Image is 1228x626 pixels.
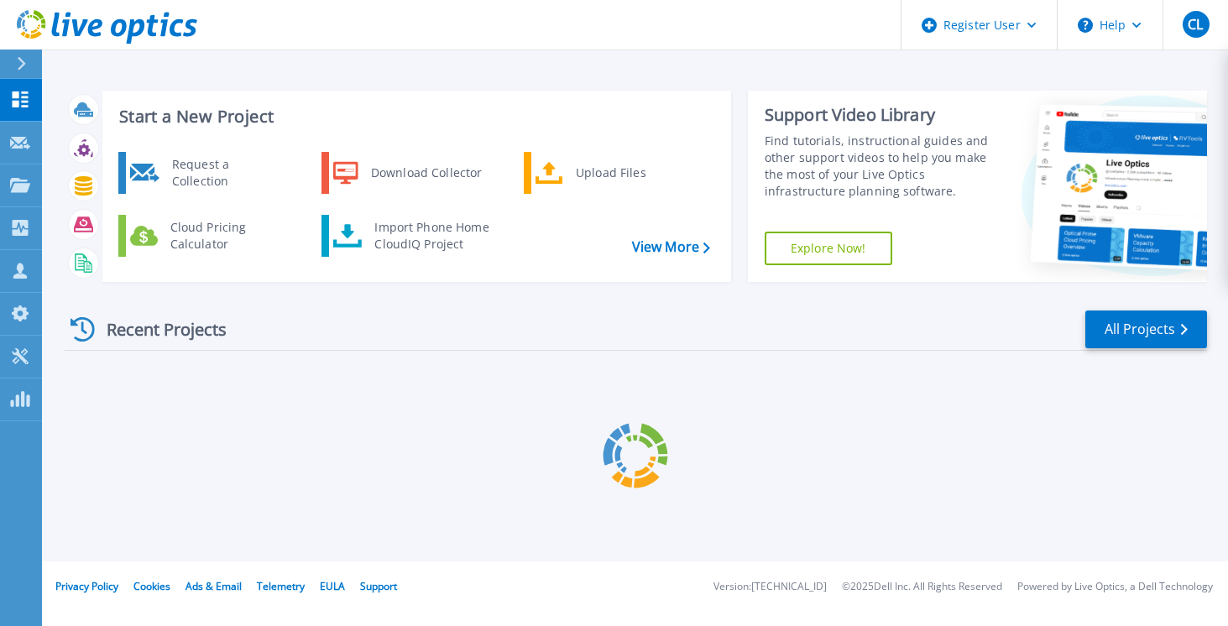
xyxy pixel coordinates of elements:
div: Request a Collection [164,156,286,190]
div: Upload Files [567,156,692,190]
li: Version: [TECHNICAL_ID] [713,582,827,592]
a: All Projects [1085,310,1207,348]
div: Recent Projects [65,309,249,350]
a: Ads & Email [186,579,242,593]
a: Upload Files [524,152,696,194]
div: Cloud Pricing Calculator [162,219,286,253]
a: Explore Now! [765,232,892,265]
li: © 2025 Dell Inc. All Rights Reserved [842,582,1002,592]
a: Cookies [133,579,170,593]
li: Powered by Live Optics, a Dell Technology [1017,582,1213,592]
div: Find tutorials, instructional guides and other support videos to help you make the most of your L... [765,133,995,200]
a: Support [360,579,397,593]
div: Import Phone Home CloudIQ Project [366,219,497,253]
a: Telemetry [257,579,305,593]
a: Cloud Pricing Calculator [118,215,290,257]
div: Download Collector [363,156,489,190]
h3: Start a New Project [119,107,709,126]
a: Request a Collection [118,152,290,194]
a: View More [632,239,710,255]
div: Support Video Library [765,104,995,126]
a: EULA [320,579,345,593]
span: CL [1188,18,1203,31]
a: Privacy Policy [55,579,118,593]
a: Download Collector [321,152,494,194]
